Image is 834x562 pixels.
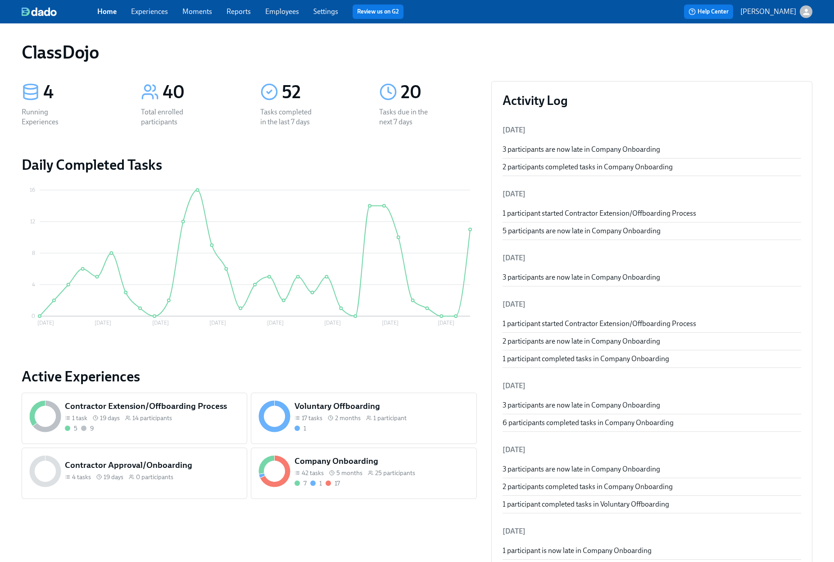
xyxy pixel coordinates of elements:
[282,81,358,104] div: 52
[438,320,454,326] tspan: [DATE]
[22,156,477,174] h2: Daily Completed Tasks
[304,424,306,433] div: 1
[373,414,407,422] span: 1 participant
[227,7,251,16] a: Reports
[503,294,801,315] li: [DATE]
[503,375,801,397] li: [DATE]
[267,320,284,326] tspan: [DATE]
[22,107,79,127] div: Running Experiences
[152,320,169,326] tspan: [DATE]
[81,424,94,433] div: Not started
[335,414,361,422] span: 2 months
[131,7,168,16] a: Experiences
[265,7,299,16] a: Employees
[260,107,318,127] div: Tasks completed in the last 7 days
[74,424,77,433] div: 5
[22,393,247,444] a: Contractor Extension/Offboarding Process1 task 19 days14 participants59
[503,464,801,474] div: 3 participants are now late in Company Onboarding
[163,81,239,104] div: 40
[319,479,322,488] div: 1
[30,187,35,193] tspan: 16
[97,7,117,16] a: Home
[503,546,801,556] div: 1 participant is now late in Company Onboarding
[295,424,306,433] div: On time with open tasks
[100,414,120,422] span: 19 days
[251,448,476,499] a: Company Onboarding42 tasks 5 months25 participants7117
[136,473,173,481] span: 0 participants
[209,320,226,326] tspan: [DATE]
[503,482,801,492] div: 2 participants completed tasks in Company Onboarding
[304,479,307,488] div: 7
[503,226,801,236] div: 5 participants are now late in Company Onboarding
[182,7,212,16] a: Moments
[379,107,437,127] div: Tasks due in the next 7 days
[104,473,123,481] span: 19 days
[295,400,469,412] h5: Voluntary Offboarding
[689,7,729,16] span: Help Center
[503,145,801,154] div: 3 participants are now late in Company Onboarding
[503,354,801,364] div: 1 participant completed tasks in Company Onboarding
[302,414,322,422] span: 17 tasks
[22,448,247,499] a: Contractor Approval/Onboarding4 tasks 19 days0 participants
[251,393,476,444] a: Voluntary Offboarding17 tasks 2 months1 participant1
[43,81,119,104] div: 4
[32,250,35,256] tspan: 8
[375,469,415,477] span: 25 participants
[335,479,340,488] div: 17
[740,5,812,18] button: [PERSON_NAME]
[295,479,307,488] div: Completed all due tasks
[503,126,526,134] span: [DATE]
[503,336,801,346] div: 2 participants are now late in Company Onboarding
[740,7,796,17] p: [PERSON_NAME]
[72,473,91,481] span: 4 tasks
[310,479,322,488] div: On time with open tasks
[503,400,801,410] div: 3 participants are now late in Company Onboarding
[95,320,111,326] tspan: [DATE]
[313,7,338,16] a: Settings
[90,424,94,433] div: 9
[503,247,801,269] li: [DATE]
[22,367,477,385] a: Active Experiences
[503,499,801,509] div: 1 participant completed tasks in Voluntary Offboarding
[22,41,99,63] h1: ClassDojo
[503,521,801,542] li: [DATE]
[65,424,77,433] div: Completed all due tasks
[503,439,801,461] li: [DATE]
[295,455,469,467] h5: Company Onboarding
[302,469,324,477] span: 42 tasks
[382,320,399,326] tspan: [DATE]
[503,162,801,172] div: 2 participants completed tasks in Company Onboarding
[503,319,801,329] div: 1 participant started Contractor Extension/Offboarding Process
[32,281,35,288] tspan: 4
[684,5,733,19] button: Help Center
[503,92,801,109] h3: Activity Log
[65,459,240,471] h5: Contractor Approval/Onboarding
[503,208,801,218] div: 1 participant started Contractor Extension/Offboarding Process
[324,320,341,326] tspan: [DATE]
[65,400,240,412] h5: Contractor Extension/Offboarding Process
[37,320,54,326] tspan: [DATE]
[32,313,35,319] tspan: 0
[326,479,340,488] div: With overdue tasks
[401,81,477,104] div: 20
[30,218,35,225] tspan: 12
[22,7,97,16] a: dado
[503,183,801,205] li: [DATE]
[357,7,399,16] a: Review us on G2
[353,5,403,19] button: Review us on G2
[22,7,57,16] img: dado
[336,469,363,477] span: 5 months
[132,414,172,422] span: 14 participants
[503,418,801,428] div: 6 participants completed tasks in Company Onboarding
[503,272,801,282] div: 3 participants are now late in Company Onboarding
[141,107,199,127] div: Total enrolled participants
[72,414,87,422] span: 1 task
